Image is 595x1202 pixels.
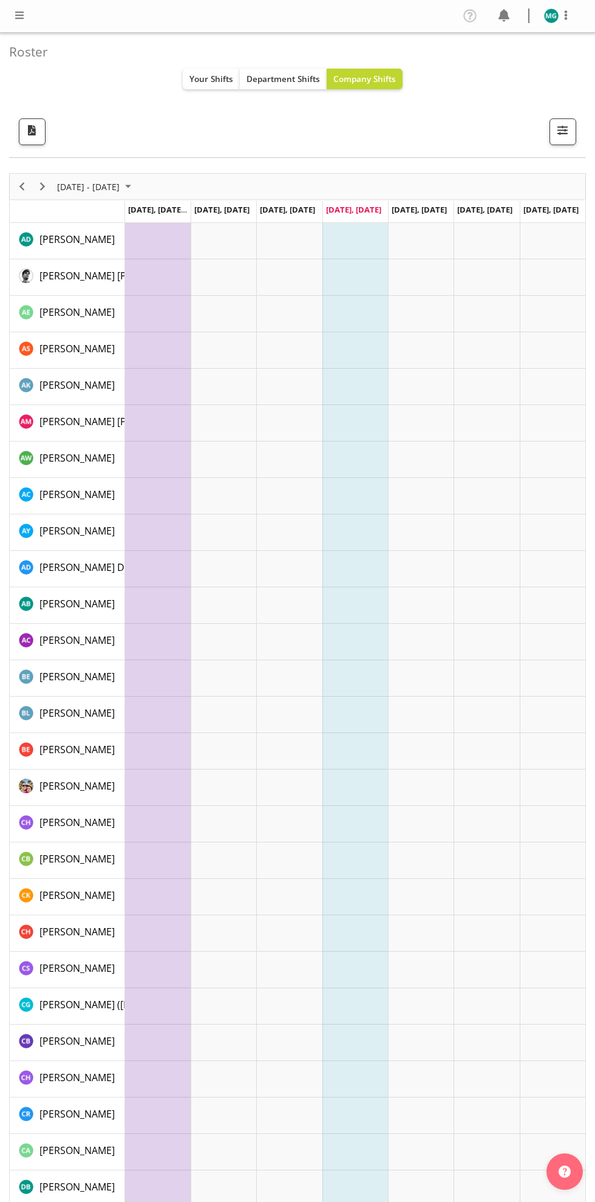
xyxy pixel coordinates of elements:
span: Company Shifts [333,73,396,84]
img: help-xxl-2.png [559,1166,571,1178]
button: Company Shifts [327,69,403,89]
span: Your Shifts [189,73,233,84]
h4: Roster [9,45,576,59]
img: min-guo11569.jpg [544,9,559,23]
button: Department Shifts [240,69,327,89]
button: Filter Shifts [549,118,576,145]
span: Department Shifts [246,73,320,84]
button: Download a PDF of the roster according to the set date range. [19,118,46,145]
button: Your Shifts [183,69,240,89]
